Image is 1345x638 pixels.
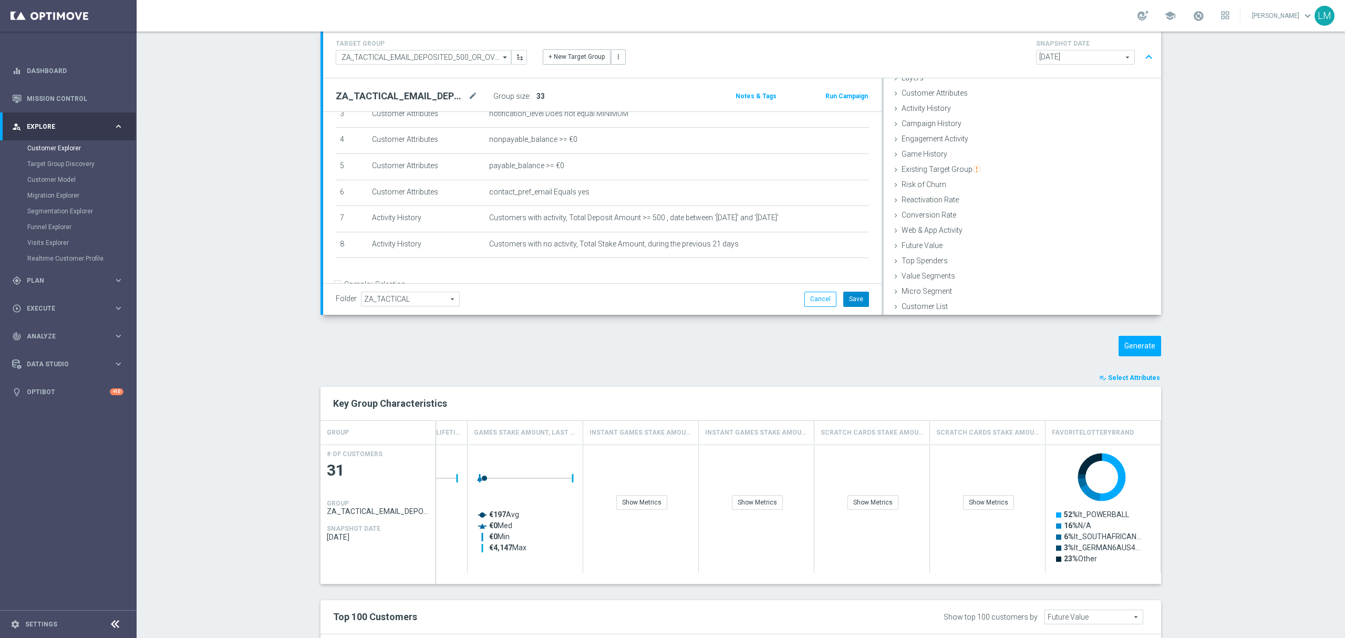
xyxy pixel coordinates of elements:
[336,40,527,47] h4: TARGET GROUP
[489,109,628,118] span: notification_level Does not equal MINIMUM
[27,223,109,231] a: Funnel Explorer
[11,620,20,629] i: settings
[12,276,113,285] div: Plan
[489,521,512,530] text: Med
[1064,543,1140,552] text: lt_GERMAN6AUS4…
[27,333,113,339] span: Analyze
[12,276,124,285] div: gps_fixed Plan keyboard_arrow_right
[27,254,109,263] a: Realtime Customer Profile
[902,89,968,97] span: Customer Attributes
[368,128,485,154] td: Customer Attributes
[732,495,783,510] div: Show Metrics
[902,119,961,128] span: Campaign History
[12,122,124,131] button: person_search Explore keyboard_arrow_right
[368,232,485,258] td: Activity History
[12,332,22,341] i: track_changes
[327,450,382,458] h4: # OF CUSTOMERS
[500,50,511,64] i: arrow_drop_down
[902,165,980,173] span: Existing Target Group
[843,292,869,306] button: Save
[327,424,349,442] h4: GROUP
[705,424,808,442] h4: Instant Games Stake Amount, Last Month
[536,92,545,100] span: 33
[12,57,123,85] div: Dashboard
[327,460,430,481] span: 31
[902,211,956,219] span: Conversion Rate
[12,360,124,368] button: Data Studio keyboard_arrow_right
[12,332,124,341] button: track_changes Analyze keyboard_arrow_right
[12,67,124,75] div: equalizer Dashboard
[824,90,869,102] button: Run Campaign
[368,206,485,232] td: Activity History
[1064,532,1141,541] text: lt_SOUTHAFRICAN…
[27,140,136,156] div: Customer Explorer
[489,510,519,519] text: Avg
[1064,521,1078,530] tspan: 16%
[1315,6,1334,26] div: LM
[12,332,113,341] div: Analyze
[12,304,22,313] i: play_circle_outline
[336,180,368,206] td: 6
[113,359,123,369] i: keyboard_arrow_right
[113,331,123,341] i: keyboard_arrow_right
[27,156,136,172] div: Target Group Discovery
[336,128,368,154] td: 4
[336,294,357,303] label: Folder
[474,424,576,442] h4: Games Stake Amount, Last Month
[529,92,531,101] label: :
[27,176,109,184] a: Customer Model
[27,361,113,367] span: Data Studio
[333,611,802,623] h2: Top 100 Customers
[489,188,589,197] span: contact_pref_email Equals yes
[489,543,512,552] tspan: €4,147
[12,85,123,112] div: Mission Control
[12,276,22,285] i: gps_fixed
[368,101,485,128] td: Customer Attributes
[27,207,109,215] a: Segmentation Explorer
[27,144,109,152] a: Customer Explorer
[615,53,622,60] i: more_vert
[27,191,109,200] a: Migration Explorer
[336,90,466,102] h2: ZA_TACTICAL_EMAIL_DEPOSITED_500_OR_OVER_LAST_MONTH
[27,239,109,247] a: Visits Explorer
[327,500,349,507] h4: GROUP
[336,153,368,180] td: 5
[489,521,498,530] tspan: €0
[12,122,22,131] i: person_search
[25,621,57,627] a: Settings
[336,206,368,232] td: 7
[12,388,124,396] button: lightbulb Optibot +10
[489,532,498,541] tspan: €0
[489,510,506,519] tspan: €197
[1164,10,1176,22] span: school
[468,90,478,102] i: mode_edit
[12,95,124,103] div: Mission Control
[327,525,380,532] h4: SNAPSHOT DATE
[1064,521,1091,530] text: N/A
[320,445,436,573] div: Press SPACE to select this row.
[1036,40,1157,47] h4: SNAPSHOT DATE
[902,287,952,295] span: Micro Segment
[27,203,136,219] div: Segmentation Explorer
[489,532,510,541] text: Min
[1064,510,1078,519] tspan: 52%
[12,304,124,313] div: play_circle_outline Execute keyboard_arrow_right
[327,507,430,516] span: ZA_TACTICAL_EMAIL_DEPOSITED_500_OR_OVER_LAST_MONTH
[27,235,136,251] div: Visits Explorer
[336,101,368,128] td: 3
[902,241,943,250] span: Future Value
[344,280,406,290] label: Complex Selection
[1099,374,1106,382] i: playlist_add_check
[27,188,136,203] div: Migration Explorer
[368,153,485,180] td: Customer Attributes
[1064,532,1074,541] tspan: 6%
[12,387,22,397] i: lightbulb
[27,124,113,130] span: Explore
[27,85,123,112] a: Mission Control
[944,613,1038,622] div: Show top 100 customers by
[12,122,113,131] div: Explore
[902,74,924,82] span: Layers
[902,104,951,112] span: Activity History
